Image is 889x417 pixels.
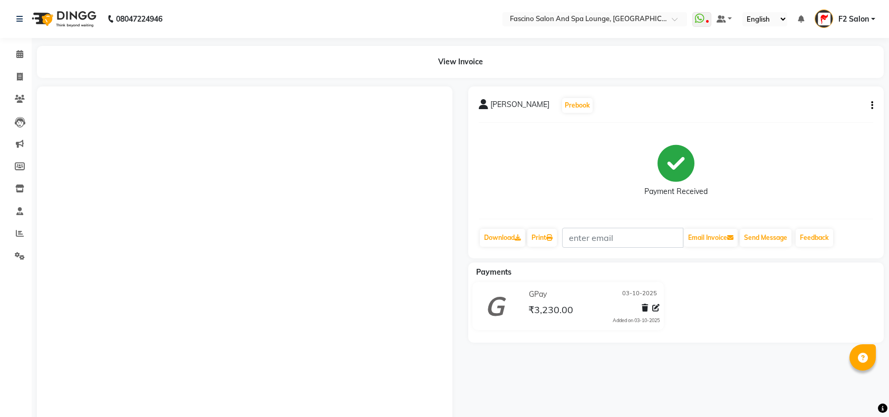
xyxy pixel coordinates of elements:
[622,289,657,300] span: 03-10-2025
[116,4,162,34] b: 08047224946
[845,375,878,406] iframe: chat widget
[562,98,593,113] button: Prebook
[644,186,708,197] div: Payment Received
[480,229,525,247] a: Download
[529,289,547,300] span: GPay
[796,229,833,247] a: Feedback
[490,99,549,114] span: [PERSON_NAME]
[527,229,557,247] a: Print
[476,267,511,277] span: Payments
[684,229,738,247] button: Email Invoice
[562,228,683,248] input: enter email
[37,46,884,78] div: View Invoice
[815,9,833,28] img: F2 Salon
[613,317,660,324] div: Added on 03-10-2025
[838,14,869,25] span: F2 Salon
[27,4,99,34] img: logo
[740,229,791,247] button: Send Message
[528,304,573,318] span: ₹3,230.00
